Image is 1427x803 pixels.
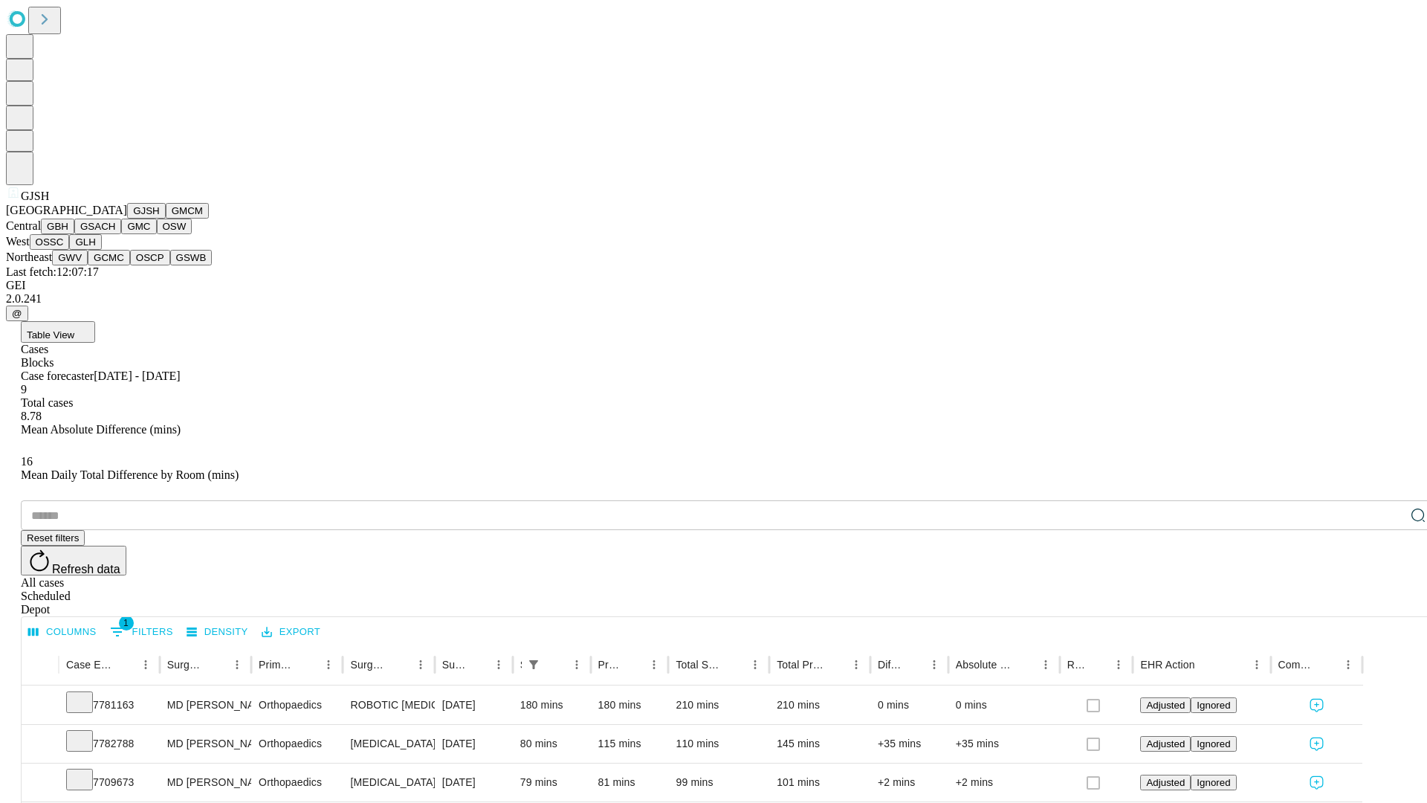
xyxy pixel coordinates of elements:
[1140,775,1191,790] button: Adjusted
[318,654,339,675] button: Menu
[29,770,51,796] button: Expand
[27,329,74,341] span: Table View
[1197,654,1217,675] button: Sort
[878,764,941,802] div: +2 mins
[66,764,152,802] div: 7709673
[676,686,762,724] div: 210 mins
[878,659,902,671] div: Difference
[956,659,1013,671] div: Absolute Difference
[69,234,101,250] button: GLH
[442,686,505,724] div: [DATE]
[777,764,863,802] div: 101 mins
[52,563,120,575] span: Refresh data
[74,219,121,234] button: GSACH
[350,764,427,802] div: [MEDICAL_DATA] WITH [MEDICAL_DATA] REPAIR
[676,725,762,763] div: 110 mins
[6,219,41,232] span: Central
[183,621,252,644] button: Density
[21,455,33,468] span: 16
[21,396,73,409] span: Total cases
[1278,659,1316,671] div: Comments
[29,693,51,719] button: Expand
[1035,654,1056,675] button: Menu
[167,725,244,763] div: MD [PERSON_NAME] [PERSON_NAME] Md
[127,203,166,219] button: GJSH
[6,292,1421,306] div: 2.0.241
[903,654,924,675] button: Sort
[167,659,204,671] div: Surgeon Name
[21,410,42,422] span: 8.78
[94,370,180,382] span: [DATE] - [DATE]
[30,234,70,250] button: OSSC
[846,654,867,675] button: Menu
[598,659,622,671] div: Predicted In Room Duration
[956,725,1052,763] div: +35 mins
[1197,700,1230,711] span: Ignored
[520,764,583,802] div: 79 mins
[258,621,324,644] button: Export
[21,370,94,382] span: Case forecaster
[878,725,941,763] div: +35 mins
[878,686,941,724] div: 0 mins
[546,654,566,675] button: Sort
[27,532,79,544] span: Reset filters
[350,659,387,671] div: Surgery Name
[6,306,28,321] button: @
[520,659,522,671] div: Scheduled In Room Duration
[777,686,863,724] div: 210 mins
[442,659,466,671] div: Surgery Date
[523,654,544,675] button: Show filters
[1338,654,1359,675] button: Menu
[25,621,100,644] button: Select columns
[21,383,27,396] span: 9
[1087,654,1108,675] button: Sort
[1140,697,1191,713] button: Adjusted
[1197,738,1230,749] span: Ignored
[166,203,209,219] button: GMCM
[598,686,661,724] div: 180 mins
[119,616,134,631] span: 1
[1015,654,1035,675] button: Sort
[6,204,127,216] span: [GEOGRAPHIC_DATA]
[520,725,583,763] div: 80 mins
[1146,738,1185,749] span: Adjusted
[21,321,95,343] button: Table View
[6,265,99,278] span: Last fetch: 12:07:17
[1108,654,1129,675] button: Menu
[777,725,863,763] div: 145 mins
[259,659,296,671] div: Primary Service
[623,654,644,675] button: Sort
[114,654,135,675] button: Sort
[66,725,152,763] div: 7782788
[598,764,661,802] div: 81 mins
[956,764,1052,802] div: +2 mins
[135,654,156,675] button: Menu
[88,250,130,265] button: GCMC
[350,686,427,724] div: ROBOTIC [MEDICAL_DATA] KNEE TOTAL
[259,764,335,802] div: Orthopaedics
[956,686,1052,724] div: 0 mins
[167,686,244,724] div: MD [PERSON_NAME] [PERSON_NAME] Md
[29,732,51,758] button: Expand
[777,659,823,671] div: Total Predicted Duration
[21,468,239,481] span: Mean Daily Total Difference by Room (mins)
[724,654,745,675] button: Sort
[106,620,177,644] button: Show filters
[130,250,170,265] button: OSCP
[167,764,244,802] div: MD [PERSON_NAME] [PERSON_NAME] Md
[21,530,85,546] button: Reset filters
[157,219,192,234] button: OSW
[41,219,74,234] button: GBH
[6,279,1421,292] div: GEI
[523,654,544,675] div: 1 active filter
[227,654,247,675] button: Menu
[1317,654,1338,675] button: Sort
[297,654,318,675] button: Sort
[520,686,583,724] div: 180 mins
[52,250,88,265] button: GWV
[1191,775,1236,790] button: Ignored
[1146,777,1185,788] span: Adjusted
[1191,736,1236,752] button: Ignored
[598,725,661,763] div: 115 mins
[259,686,335,724] div: Orthopaedics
